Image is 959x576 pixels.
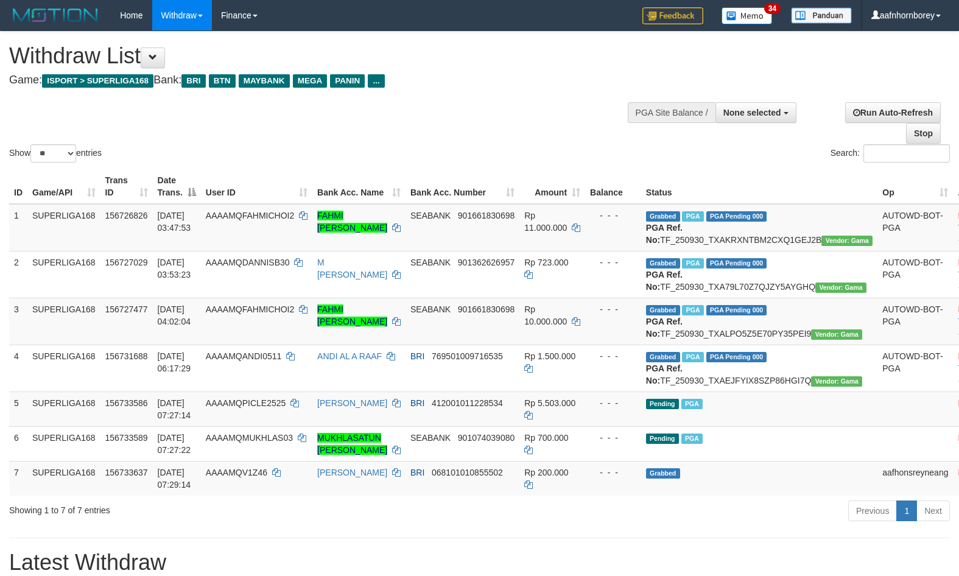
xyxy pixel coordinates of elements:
[524,211,567,233] span: Rp 11.000.000
[590,397,636,409] div: - - -
[201,169,312,204] th: User ID: activate to sort column ascending
[458,211,515,220] span: Copy 901661830698 to clipboard
[42,74,153,88] span: ISPORT > SUPERLIGA168
[590,432,636,444] div: - - -
[406,169,519,204] th: Bank Acc. Number: activate to sort column ascending
[906,123,941,144] a: Stop
[845,102,941,123] a: Run Auto-Refresh
[681,434,703,444] span: Marked by aafandaneth
[209,74,236,88] span: BTN
[158,211,191,233] span: [DATE] 03:47:53
[9,74,627,86] h4: Game: Bank:
[9,298,27,345] td: 3
[158,304,191,326] span: [DATE] 04:02:04
[206,211,294,220] span: AAAAMQFAHMICHOI2
[30,144,76,163] select: Showentries
[590,209,636,222] div: - - -
[410,304,451,314] span: SEABANK
[330,74,365,88] span: PANIN
[158,433,191,455] span: [DATE] 07:27:22
[722,7,773,24] img: Button%20Memo.svg
[105,351,148,361] span: 156731688
[811,329,862,340] span: Vendor URL: https://trx31.1velocity.biz
[646,211,680,222] span: Grabbed
[239,74,290,88] span: MAYBANK
[646,364,683,385] b: PGA Ref. No:
[916,500,950,521] a: Next
[317,433,387,455] a: MUKHLASATUN [PERSON_NAME]
[682,352,703,362] span: Marked by aafromsomean
[9,44,627,68] h1: Withdraw List
[877,251,953,298] td: AUTOWD-BOT-PGA
[628,102,715,123] div: PGA Site Balance /
[105,258,148,267] span: 156727029
[706,258,767,269] span: PGA Pending
[764,3,781,14] span: 34
[524,433,568,443] span: Rp 700.000
[206,433,293,443] span: AAAAMQMUKHLAS03
[863,144,950,163] input: Search:
[706,352,767,362] span: PGA Pending
[877,345,953,392] td: AUTOWD-BOT-PGA
[410,433,451,443] span: SEABANK
[681,399,703,409] span: Marked by aafandaneth
[848,500,897,521] a: Previous
[590,466,636,479] div: - - -
[410,211,451,220] span: SEABANK
[9,169,27,204] th: ID
[158,351,191,373] span: [DATE] 06:17:29
[877,204,953,251] td: AUTOWD-BOT-PGA
[105,468,148,477] span: 156733637
[831,144,950,163] label: Search:
[312,169,406,204] th: Bank Acc. Name: activate to sort column ascending
[9,204,27,251] td: 1
[641,345,877,392] td: TF_250930_TXAEJFYIX8SZP86HGI7Q
[105,398,148,408] span: 156733586
[432,398,503,408] span: Copy 412001011228534 to clipboard
[181,74,205,88] span: BRI
[317,351,382,361] a: ANDI AL A RAAF
[206,398,286,408] span: AAAAMQPICLE2525
[723,108,781,118] span: None selected
[293,74,328,88] span: MEGA
[158,468,191,490] span: [DATE] 07:29:14
[896,500,917,521] a: 1
[815,283,866,293] span: Vendor URL: https://trx31.1velocity.biz
[27,461,100,496] td: SUPERLIGA168
[877,169,953,204] th: Op: activate to sort column ascending
[590,303,636,315] div: - - -
[706,305,767,315] span: PGA Pending
[317,304,387,326] a: FAHMI [PERSON_NAME]
[641,169,877,204] th: Status
[706,211,767,222] span: PGA Pending
[27,204,100,251] td: SUPERLIGA168
[100,169,153,204] th: Trans ID: activate to sort column ascending
[432,351,503,361] span: Copy 769501009716535 to clipboard
[317,398,387,408] a: [PERSON_NAME]
[410,258,451,267] span: SEABANK
[519,169,585,204] th: Amount: activate to sort column ascending
[368,74,384,88] span: ...
[821,236,873,246] span: Vendor URL: https://trx31.1velocity.biz
[9,251,27,298] td: 2
[877,461,953,496] td: aafhonsreyneang
[877,298,953,345] td: AUTOWD-BOT-PGA
[9,345,27,392] td: 4
[590,350,636,362] div: - - -
[27,392,100,426] td: SUPERLIGA168
[206,468,267,477] span: AAAAMQV1Z46
[105,304,148,314] span: 156727477
[27,251,100,298] td: SUPERLIGA168
[646,305,680,315] span: Grabbed
[715,102,796,123] button: None selected
[791,7,852,24] img: panduan.png
[432,468,503,477] span: Copy 068101010855502 to clipboard
[27,298,100,345] td: SUPERLIGA168
[158,398,191,420] span: [DATE] 07:27:14
[682,258,703,269] span: Marked by aafandaneth
[646,434,679,444] span: Pending
[524,304,567,326] span: Rp 10.000.000
[105,433,148,443] span: 156733589
[105,211,148,220] span: 156726826
[641,204,877,251] td: TF_250930_TXAKRXNTBM2CXQ1GEJ2B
